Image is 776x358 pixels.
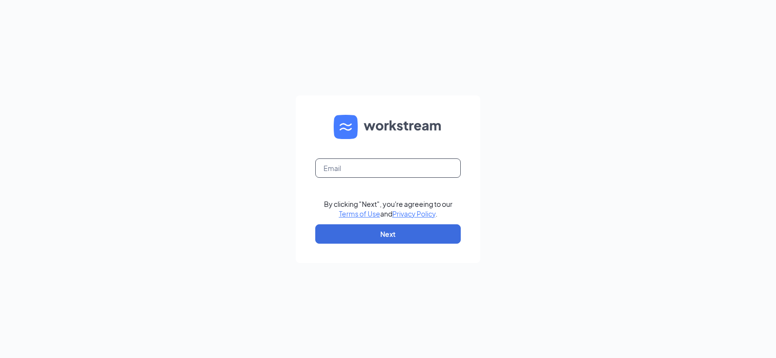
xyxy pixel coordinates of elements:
a: Terms of Use [339,209,380,218]
img: WS logo and Workstream text [334,115,442,139]
a: Privacy Policy [392,209,436,218]
div: By clicking "Next", you're agreeing to our and . [324,199,453,218]
button: Next [315,224,461,244]
input: Email [315,158,461,178]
